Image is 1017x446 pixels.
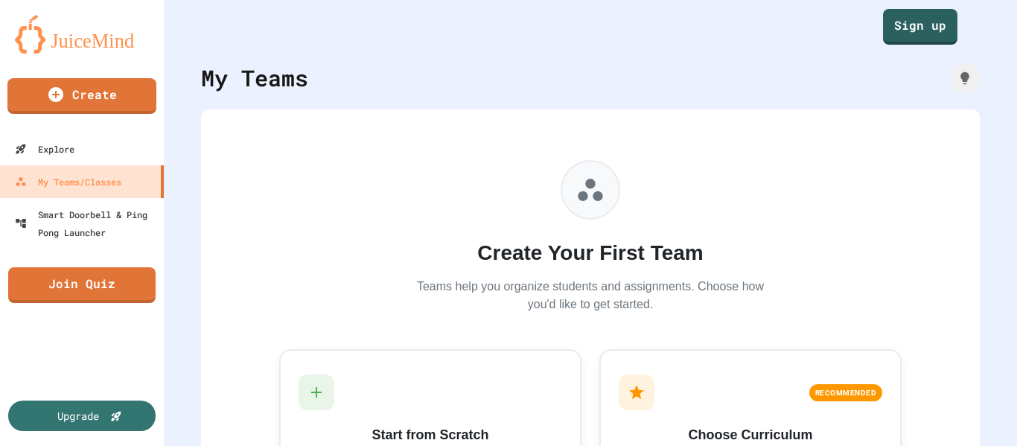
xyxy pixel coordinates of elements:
div: My Teams [201,61,308,95]
a: Create [7,78,156,114]
div: How it works [950,63,980,93]
div: Upgrade [57,408,99,424]
div: Explore [15,140,74,158]
a: Join Quiz [8,267,156,303]
img: logo-orange.svg [15,15,149,54]
h3: Choose Curriculum [619,425,882,445]
h3: Start from Scratch [299,425,562,445]
div: Smart Doorbell & Ping Pong Launcher [15,206,158,241]
p: Teams help you organize students and assignments. Choose how you'd like to get started. [412,278,769,313]
div: My Teams/Classes [15,173,121,191]
h2: Create Your First Team [412,238,769,269]
div: RECOMMENDED [809,384,883,401]
a: Sign up [883,9,957,45]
